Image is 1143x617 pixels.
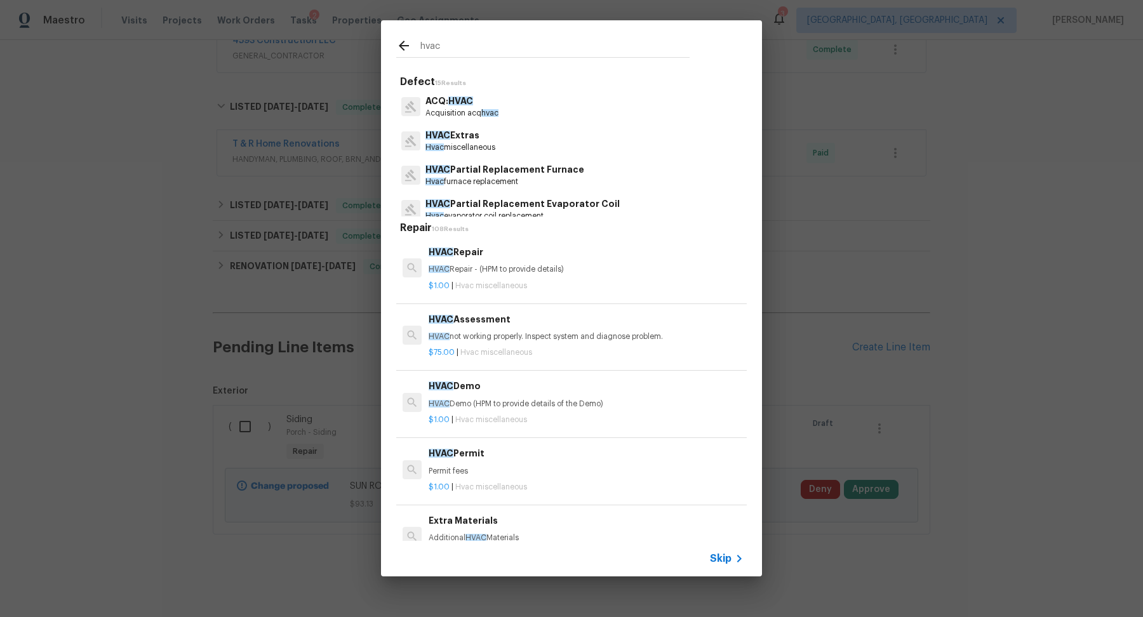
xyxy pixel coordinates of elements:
h6: Assessment [429,312,744,326]
span: Hvac miscellaneous [460,348,532,356]
span: Hvac miscellaneous [455,282,527,289]
p: Additional Materials [429,533,744,543]
span: HVAC [425,131,450,140]
h6: Repair [429,245,744,259]
span: Hvac miscellaneous [455,483,527,491]
span: HVAC [429,333,450,340]
p: Acquisition acq [425,108,498,119]
span: Hvac miscellaneous [455,416,527,423]
p: Demo (HPM to provide details of the Demo) [429,399,744,409]
p: miscellaneous [425,142,495,153]
span: $1.00 [429,282,450,289]
input: Search issues or repairs [420,38,690,57]
span: HVAC [425,165,450,174]
span: Skip [710,552,732,565]
span: $75.00 [429,348,455,356]
p: evaporator coil replacement [425,211,620,222]
p: Repair - (HPM to provide details) [429,264,744,275]
p: ACQ: [425,95,498,108]
p: Permit fees [429,466,744,477]
span: HVAC [425,199,450,208]
p: Extras [425,129,495,142]
span: 15 Results [435,80,466,86]
p: furnace replacement [425,176,584,187]
span: HVAC [429,265,450,273]
span: HVAC [465,534,486,541]
span: HVAC [429,400,450,408]
p: | [429,415,744,425]
span: Hvac [425,178,444,185]
p: | [429,347,744,358]
h6: Extra Materials [429,514,744,527]
span: 108 Results [432,226,469,232]
h5: Defect [400,76,747,89]
span: $1.00 [429,416,450,423]
h6: Permit [429,446,744,460]
p: not working properly. Inspect system and diagnose problem. [429,331,744,342]
span: HVAC [448,96,473,105]
span: Hvac [425,143,444,151]
p: | [429,482,744,493]
p: Partial Replacement Furnace [425,163,584,176]
p: | [429,281,744,291]
h5: Repair [400,222,747,235]
span: $1.00 [429,483,450,491]
span: hvac [481,109,498,117]
span: Hvac [425,212,444,220]
p: Partial Replacement Evaporator Coil [425,197,620,211]
span: HVAC [429,381,453,390]
span: HVAC [429,248,453,256]
span: HVAC [429,449,453,458]
span: HVAC [429,315,453,324]
h6: Demo [429,379,744,393]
